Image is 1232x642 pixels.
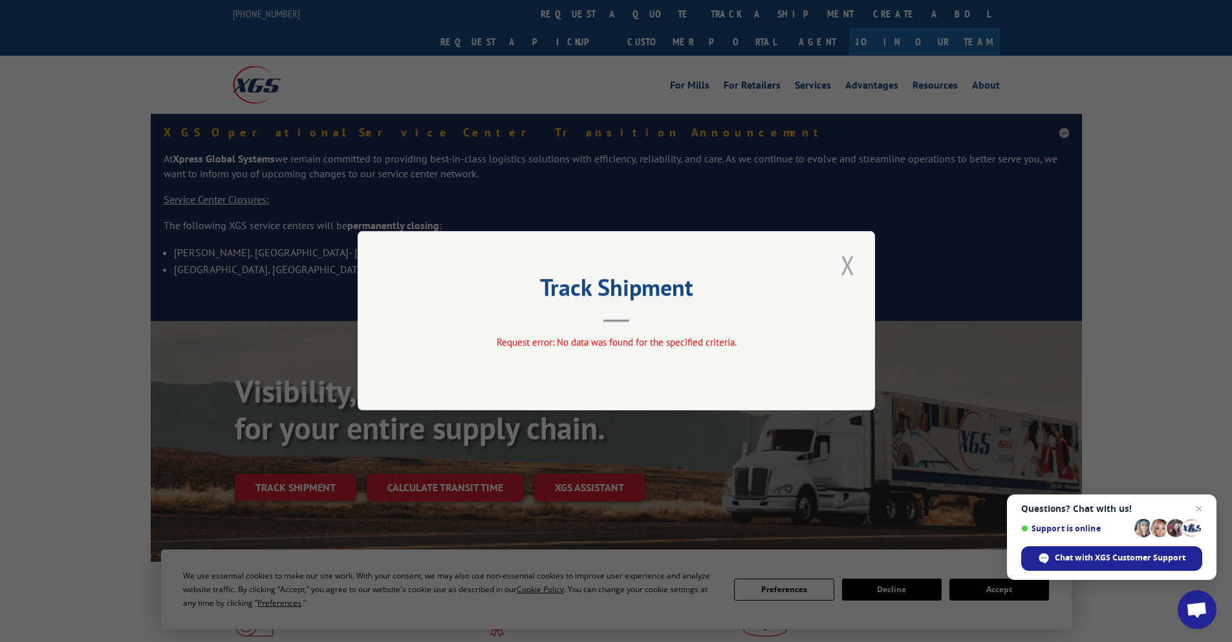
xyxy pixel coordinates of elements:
span: Chat with XGS Customer Support [1055,552,1185,564]
span: Support is online [1021,524,1130,533]
button: Close modal [837,247,859,283]
a: Open chat [1178,590,1216,629]
span: Questions? Chat with us! [1021,504,1202,514]
span: Chat with XGS Customer Support [1021,546,1202,571]
span: Request error: No data was found for the specified criteria. [496,337,736,349]
h2: Track Shipment [422,278,810,303]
